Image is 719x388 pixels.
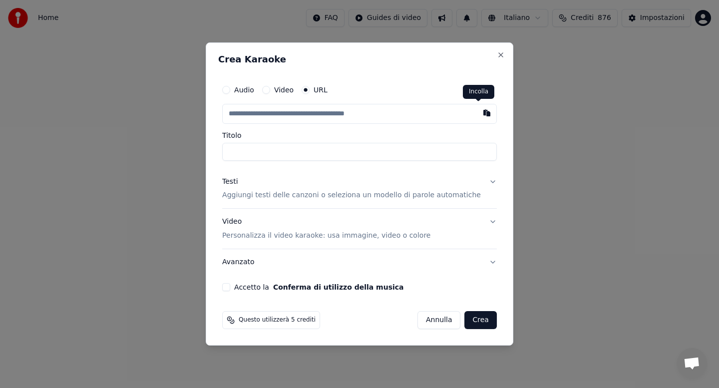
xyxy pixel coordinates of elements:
button: VideoPersonalizza il video karaoke: usa immagine, video o colore [222,209,497,249]
div: Video [222,217,430,241]
h2: Crea Karaoke [218,55,501,64]
label: Video [274,86,294,93]
button: Avanzato [222,249,497,275]
button: Crea [465,311,497,329]
label: URL [314,86,328,93]
label: Audio [234,86,254,93]
p: Aggiungi testi delle canzoni o seleziona un modello di parole automatiche [222,191,481,201]
div: Incolla [463,85,494,99]
button: Annulla [417,311,461,329]
button: Accetto la [273,284,404,291]
span: Questo utilizzerà 5 crediti [239,316,316,324]
div: Testi [222,177,238,187]
p: Personalizza il video karaoke: usa immagine, video o colore [222,231,430,241]
label: Titolo [222,132,497,139]
button: TestiAggiungi testi delle canzoni o seleziona un modello di parole automatiche [222,169,497,209]
label: Accetto la [234,284,403,291]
